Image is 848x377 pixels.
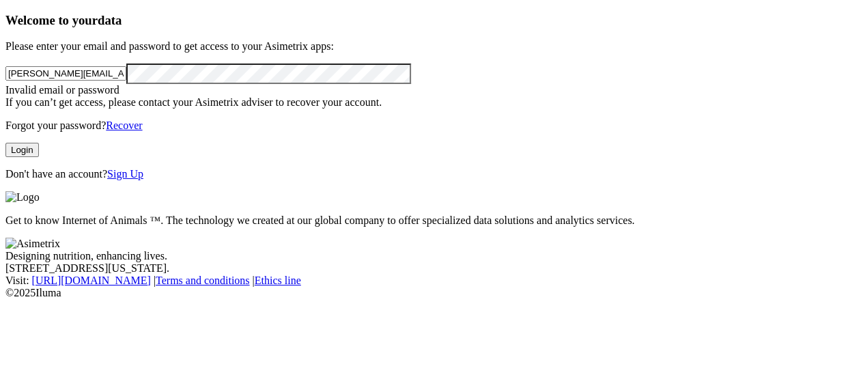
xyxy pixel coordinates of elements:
[5,250,843,262] div: Designing nutrition, enhancing lives.
[5,214,843,227] p: Get to know Internet of Animals ™. The technology we created at our global company to offer speci...
[5,262,843,275] div: [STREET_ADDRESS][US_STATE].
[5,120,843,132] p: Forgot your password?
[5,13,843,28] h3: Welcome to your
[5,84,843,109] div: Invalid email or password If you can’t get access, please contact your Asimetrix adviser to recov...
[5,168,843,180] p: Don't have an account?
[156,275,250,286] a: Terms and conditions
[5,238,60,250] img: Asimetrix
[32,275,151,286] a: [URL][DOMAIN_NAME]
[5,66,126,81] input: Your email
[5,143,39,157] button: Login
[5,287,843,299] div: © 2025 Iluma
[106,120,142,131] a: Recover
[98,13,122,27] span: data
[107,168,143,180] a: Sign Up
[255,275,301,286] a: Ethics line
[5,275,843,287] div: Visit : | |
[5,191,40,204] img: Logo
[5,40,843,53] p: Please enter your email and password to get access to your Asimetrix apps:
